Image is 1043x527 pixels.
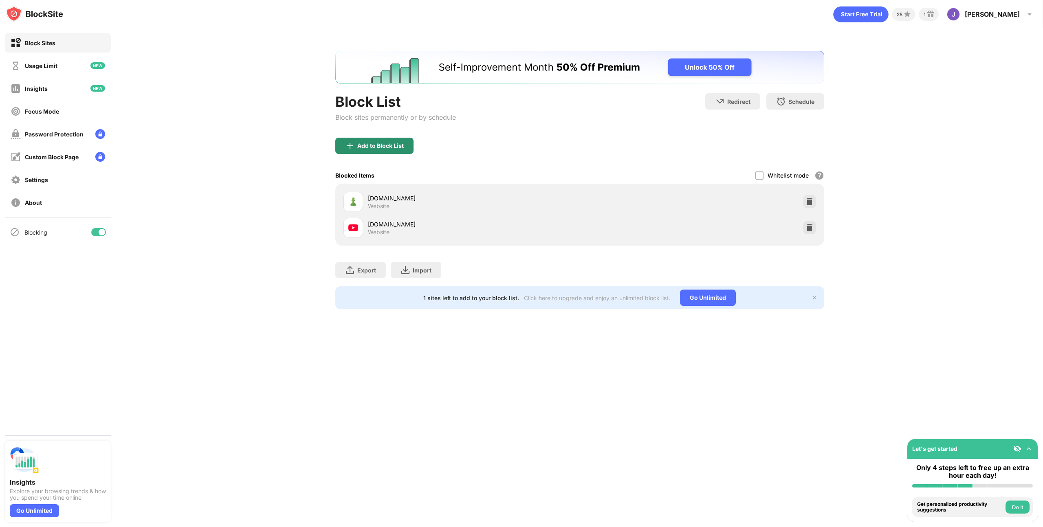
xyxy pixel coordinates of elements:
div: Redirect [727,98,750,105]
div: Insights [10,478,106,486]
img: lock-menu.svg [95,152,105,162]
img: blocking-icon.svg [10,227,20,237]
div: Click here to upgrade and enjoy an unlimited block list. [524,294,670,301]
iframe: Banner [335,51,824,83]
div: Go Unlimited [10,504,59,517]
div: Insights [25,85,48,92]
img: lock-menu.svg [95,129,105,139]
div: Whitelist mode [768,172,809,179]
div: Export [357,267,376,274]
div: Import [413,267,431,274]
div: [DOMAIN_NAME] [368,220,580,228]
img: favicons [348,197,358,206]
img: ACg8ocKGbv8NaNJNz5S41AHKWU3Sg21dGYgjl6Prdl_wE1gO6d29NQ=s96-c [947,8,960,21]
img: settings-off.svg [11,175,21,185]
img: x-button.svg [811,294,818,301]
img: push-insights.svg [10,446,39,475]
div: Explore your browsing trends & how you spend your time online [10,488,106,501]
div: Let's get started [912,445,957,452]
img: points-small.svg [902,9,912,19]
div: Blocking [24,229,47,236]
div: Password Protection [25,131,84,138]
div: About [25,199,42,206]
div: Block List [335,93,456,110]
div: 1 sites left to add to your block list. [423,294,519,301]
img: logo-blocksite.svg [6,6,63,22]
div: Website [368,228,389,236]
img: customize-block-page-off.svg [11,152,21,162]
div: animation [833,6,889,22]
div: [PERSON_NAME] [965,10,1020,18]
img: about-off.svg [11,198,21,208]
img: insights-off.svg [11,83,21,94]
div: Settings [25,176,48,183]
img: block-on.svg [11,38,21,48]
img: time-usage-off.svg [11,61,21,71]
div: Go Unlimited [680,290,736,306]
div: Blocked Items [335,172,374,179]
div: Custom Block Page [25,154,79,160]
img: reward-small.svg [926,9,935,19]
img: favicons [348,223,358,233]
div: Focus Mode [25,108,59,115]
div: Add to Block List [357,143,404,149]
div: Block Sites [25,40,55,46]
div: Get personalized productivity suggestions [917,501,1003,513]
div: Usage Limit [25,62,57,69]
div: Only 4 steps left to free up an extra hour each day! [912,464,1033,479]
div: Block sites permanently or by schedule [335,113,456,121]
img: password-protection-off.svg [11,129,21,139]
button: Do it [1006,501,1030,514]
div: 1 [924,11,926,18]
img: focus-off.svg [11,106,21,116]
div: [DOMAIN_NAME] [368,194,580,202]
img: new-icon.svg [90,85,105,92]
div: Website [368,202,389,210]
img: eye-not-visible.svg [1013,445,1021,453]
div: Schedule [788,98,814,105]
img: omni-setup-toggle.svg [1025,445,1033,453]
div: 25 [897,11,902,18]
img: new-icon.svg [90,62,105,69]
